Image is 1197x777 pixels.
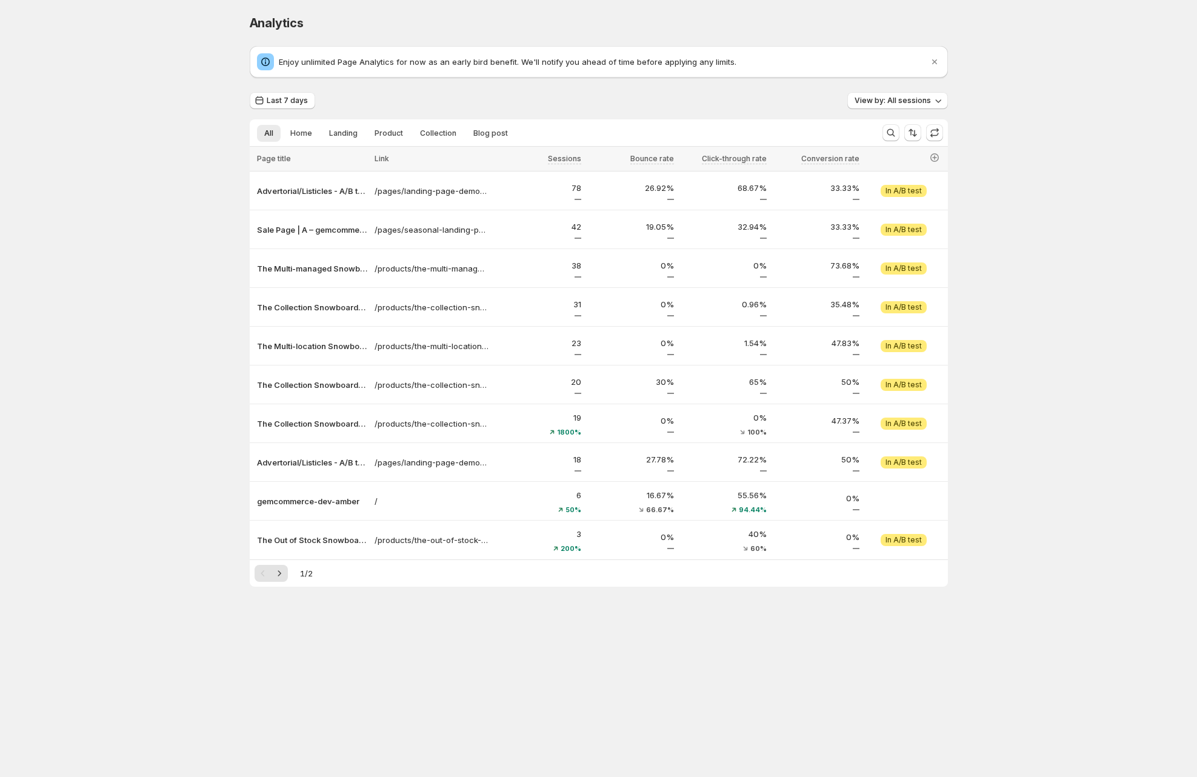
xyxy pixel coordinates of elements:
[739,506,767,513] span: 94.44%
[250,92,315,109] button: Last 7 days
[375,418,488,430] p: /products/the-collection-snowboard-liquid
[375,456,488,469] a: /pages/landing-page-demo-a-b-test-vs-pdp
[375,301,488,313] a: /products/the-collection-snowboard-hydrogen
[257,224,367,236] button: Sale Page | A – gemcommerce-dev-amber
[588,298,674,310] p: 0%
[257,301,367,313] button: The Collection Snowboard: Hydrogen – gemcommerce-dev-amber
[774,337,859,349] p: 47.83%
[681,221,767,233] p: 32.94%
[588,182,674,194] p: 26.92%
[271,565,288,582] button: Next
[548,154,581,164] span: Sessions
[267,96,308,105] span: Last 7 days
[496,412,581,424] p: 19
[774,492,859,504] p: 0%
[681,182,767,194] p: 68.67%
[257,185,367,197] button: Advertorial/Listicles - A/B test | A – gemcommerce-dev-amber
[855,96,931,105] span: View by: All sessions
[847,92,948,109] button: View by: All sessions
[375,185,488,197] a: /pages/landing-page-demo-a-b-test
[496,221,581,233] p: 42
[774,298,859,310] p: 35.48%
[496,259,581,272] p: 38
[885,302,922,312] span: In A/B test
[588,376,674,388] p: 30%
[255,565,288,582] nav: Pagination
[588,221,674,233] p: 19.05%
[257,154,291,163] span: Page title
[496,528,581,540] p: 3
[473,128,508,138] span: Blog post
[300,567,313,579] span: 1 / 2
[375,340,488,352] p: /products/the-multi-location-snowboard
[257,495,367,507] button: gemcommerce-dev-amber
[885,225,922,235] span: In A/B test
[588,337,674,349] p: 0%
[681,337,767,349] p: 1.54%
[561,545,581,552] span: 200%
[496,376,581,388] p: 20
[750,545,767,552] span: 60%
[681,528,767,540] p: 40%
[774,415,859,427] p: 47.37%
[375,128,403,138] span: Product
[375,495,488,507] a: /
[257,379,367,391] p: The Collection Snowboard: Oxygen – gemcommerce-dev-amber
[926,53,943,70] button: Dismiss notification
[681,412,767,424] p: 0%
[774,259,859,272] p: 73.68%
[747,429,767,436] span: 100%
[496,298,581,310] p: 31
[774,453,859,465] p: 50%
[565,506,581,513] span: 50%
[257,340,367,352] p: The Multi-location Snowboard – gemcommerce-dev-amber
[420,128,456,138] span: Collection
[630,154,674,164] span: Bounce rate
[375,224,488,236] a: /pages/seasonal-landing-page-aug-29-11-41-09
[774,182,859,194] p: 33.33%
[885,458,922,467] span: In A/B test
[885,419,922,429] span: In A/B test
[885,535,922,545] span: In A/B test
[904,124,921,141] button: Sort the results
[375,262,488,275] a: /products/the-multi-managed-snowboard
[774,221,859,233] p: 33.33%
[681,259,767,272] p: 0%
[329,128,358,138] span: Landing
[588,531,674,543] p: 0%
[257,534,367,546] button: The Out of Stock Snowboard – gemcommerce-dev-amber
[257,418,367,430] button: The Collection Snowboard: Liquid – gemcommerce-dev-amber
[279,56,929,68] p: Enjoy unlimited Page Analytics for now as an early bird benefit. We'll notify you ahead of time b...
[588,415,674,427] p: 0%
[882,124,899,141] button: Search and filter results
[250,16,304,30] span: Analytics
[557,429,581,436] span: 1800%
[496,182,581,194] p: 78
[257,262,367,275] button: The Multi-managed Snowboard – gemcommerce-dev-amber
[496,337,581,349] p: 23
[774,376,859,388] p: 50%
[496,453,581,465] p: 18
[496,489,581,501] p: 6
[681,489,767,501] p: 55.56%
[375,534,488,546] a: /products/the-out-of-stock-snowboard
[681,298,767,310] p: 0.96%
[257,456,367,469] button: Advertorial/Listicles - A/B test vs PDP – gemcommerce-dev-amber
[801,154,859,164] span: Conversion rate
[681,376,767,388] p: 65%
[375,154,389,163] span: Link
[702,154,767,164] span: Click-through rate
